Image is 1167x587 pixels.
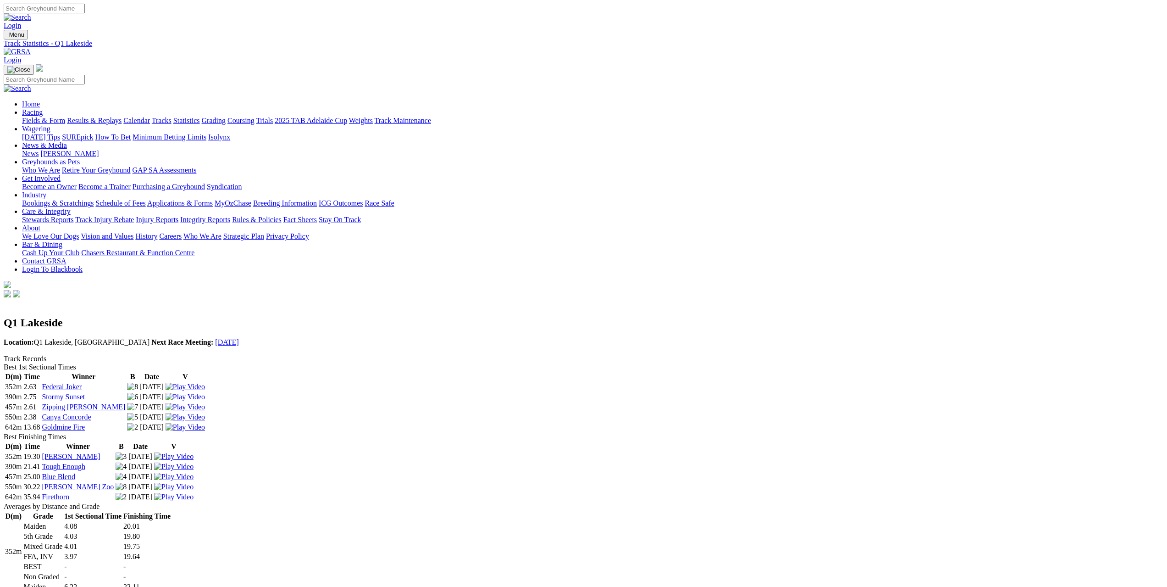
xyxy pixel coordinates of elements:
a: We Love Our Dogs [22,232,79,240]
a: Login [4,56,21,64]
a: Track Injury Rebate [75,216,134,224]
a: Tough Enough [42,463,85,470]
a: History [135,232,157,240]
a: Calendar [123,117,150,124]
a: View replay [154,493,194,501]
td: 19.64 [123,552,171,561]
a: Federal Joker [42,383,82,391]
td: 352m [5,522,22,581]
text: [DATE] [140,403,164,411]
td: 20.01 [123,522,171,531]
a: Become a Trainer [78,183,131,190]
a: Bar & Dining [22,240,62,248]
img: facebook.svg [4,290,11,297]
text: 2.61 [23,403,36,411]
img: 8 [116,483,127,491]
td: 390m [5,392,22,402]
th: Winner [41,372,126,381]
img: Play Video [166,423,205,431]
a: Get Involved [22,174,61,182]
a: Breeding Information [253,199,317,207]
img: GRSA [4,48,31,56]
a: Race Safe [365,199,394,207]
img: 6 [127,393,138,401]
img: Play Video [166,383,205,391]
img: Play Video [154,483,194,491]
img: Search [4,84,31,93]
a: Greyhounds as Pets [22,158,80,166]
td: 457m [5,403,22,412]
a: How To Bet [95,133,131,141]
img: twitter.svg [13,290,20,297]
text: [DATE] [140,383,164,391]
a: Stormy Sunset [42,393,85,401]
th: Finishing Time [123,512,171,521]
a: Schedule of Fees [95,199,145,207]
a: 2025 TAB Adelaide Cup [275,117,347,124]
a: Canya Concorde [42,413,91,421]
div: Track Records [4,355,1163,363]
th: Time [23,372,40,381]
a: Purchasing a Greyhound [133,183,205,190]
a: Industry [22,191,46,199]
th: Grade [23,512,63,521]
a: Track Statistics - Q1 Lakeside [4,39,1163,48]
td: 4.08 [64,522,122,531]
text: [DATE] [140,393,164,401]
td: 4.01 [64,542,122,551]
a: SUREpick [62,133,93,141]
img: logo-grsa-white.png [4,281,11,288]
a: Become an Owner [22,183,77,190]
a: Contact GRSA [22,257,66,265]
text: [DATE] [128,493,152,501]
td: 19.75 [123,542,171,551]
text: 2.75 [23,393,36,401]
img: 4 [116,473,127,481]
img: 8 [127,383,138,391]
a: News [22,150,39,157]
a: Chasers Restaurant & Function Centre [81,249,194,257]
th: Winner [41,442,114,451]
th: Date [139,372,164,381]
a: [DATE] [215,338,239,346]
td: - [123,562,171,571]
text: 25.00 [23,473,40,481]
text: [DATE] [140,413,164,421]
th: B [127,372,138,381]
td: 642m [5,423,22,432]
td: 4.03 [64,532,122,541]
img: Play Video [166,393,205,401]
a: Login [4,22,21,29]
div: Best Finishing Times [4,433,1163,441]
text: [DATE] [128,453,152,460]
text: 2.38 [23,413,36,421]
th: V [154,442,194,451]
a: Trials [256,117,273,124]
td: 550m [5,482,22,492]
span: Q1 Lakeside, [GEOGRAPHIC_DATA] [4,338,149,346]
a: Goldmine Fire [42,423,85,431]
img: Play Video [154,463,194,471]
img: 3 [116,453,127,461]
a: Cash Up Your Club [22,249,79,257]
td: 352m [5,452,22,461]
text: 35.94 [23,493,40,501]
th: 1st Sectional Time [64,512,122,521]
a: Weights [349,117,373,124]
img: Play Video [166,413,205,421]
text: 30.22 [23,483,40,491]
a: MyOzChase [215,199,251,207]
a: Bookings & Scratchings [22,199,94,207]
th: Time [23,442,40,451]
a: Fact Sheets [283,216,317,224]
img: Search [4,13,31,22]
a: Stewards Reports [22,216,73,224]
a: View replay [154,483,194,491]
a: Syndication [207,183,242,190]
button: Toggle navigation [4,65,34,75]
a: ICG Outcomes [319,199,363,207]
a: Applications & Forms [147,199,213,207]
th: D(m) [5,512,22,521]
a: Wagering [22,125,50,133]
div: About [22,232,1163,240]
